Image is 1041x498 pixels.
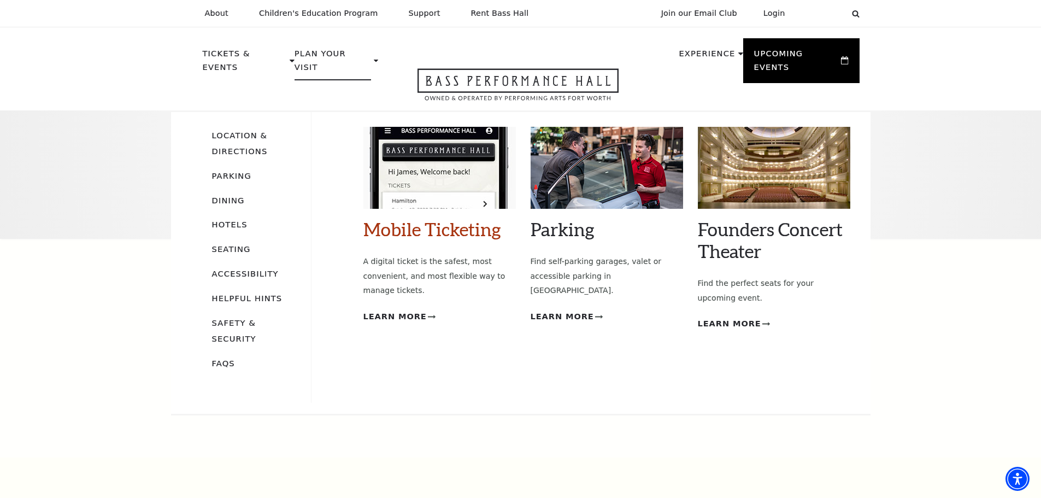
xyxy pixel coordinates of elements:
a: Open this option [378,68,658,110]
a: Dining [212,196,245,205]
p: About [205,9,228,18]
span: Learn More [531,310,594,324]
a: Seating [212,244,251,254]
p: Plan Your Visit [295,47,371,80]
a: Learn More Founders Concert Theater [698,317,770,331]
a: Parking [212,171,251,180]
p: Rent Bass Hall [471,9,529,18]
select: Select: [803,8,842,19]
a: Learn More Mobile Ticketing [363,310,436,324]
p: Tickets & Events [203,47,287,80]
div: Accessibility Menu [1005,467,1030,491]
p: A digital ticket is the safest, most convenient, and most flexible way to manage tickets. [363,254,516,298]
p: Find the perfect seats for your upcoming event. [698,276,850,305]
img: Parking [531,127,683,209]
span: Learn More [363,310,427,324]
a: Location & Directions [212,131,268,156]
img: Founders Concert Theater [698,127,850,209]
a: Accessibility [212,269,279,278]
p: Find self-parking garages, valet or accessible parking in [GEOGRAPHIC_DATA]. [531,254,683,298]
a: Safety & Security [212,318,256,343]
a: Learn More Parking [531,310,603,324]
p: Experience [679,47,735,67]
span: Learn More [698,317,761,331]
a: Mobile Ticketing [363,218,501,240]
img: Mobile Ticketing [363,127,516,209]
p: Upcoming Events [754,47,839,80]
a: Hotels [212,220,248,229]
a: Helpful Hints [212,294,283,303]
a: Parking [531,218,595,240]
a: Founders Concert Theater [698,218,843,262]
p: Support [409,9,440,18]
p: Children's Education Program [259,9,378,18]
a: FAQs [212,359,235,368]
